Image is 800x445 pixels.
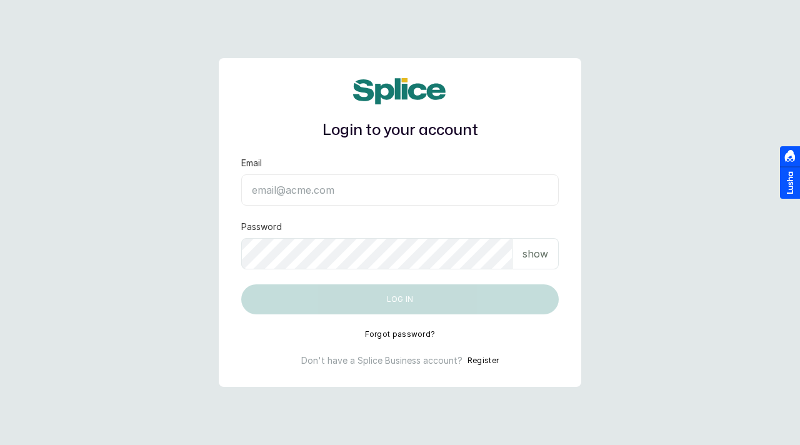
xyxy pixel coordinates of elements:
[365,329,436,339] button: Forgot password?
[241,221,282,233] label: Password
[467,354,499,367] button: Register
[241,119,559,142] h1: Login to your account
[241,157,262,169] label: Email
[301,354,462,367] p: Don't have a Splice Business account?
[241,284,559,314] button: Log in
[522,246,548,261] p: show
[241,174,559,206] input: email@acme.com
